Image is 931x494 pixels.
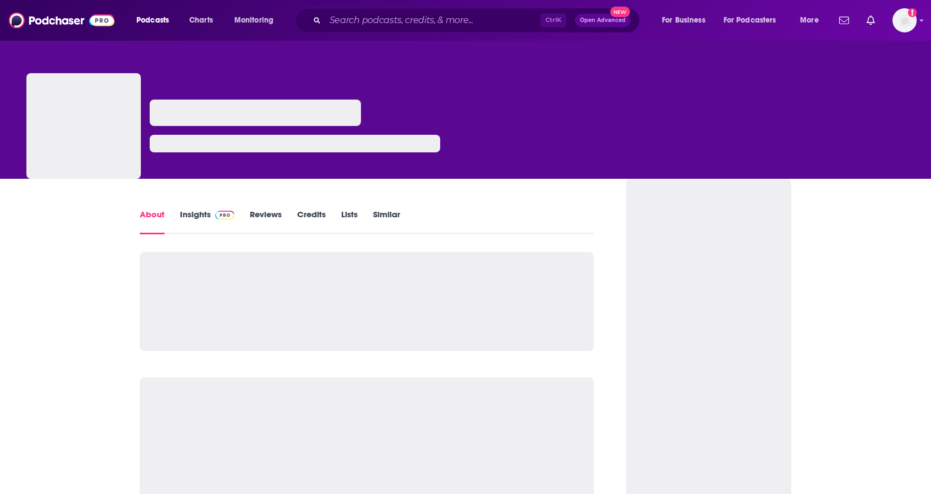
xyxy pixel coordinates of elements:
[297,209,326,234] a: Credits
[724,13,776,28] span: For Podcasters
[835,11,853,30] a: Show notifications dropdown
[654,12,719,29] button: open menu
[234,13,273,28] span: Monitoring
[373,209,400,234] a: Similar
[250,209,282,234] a: Reviews
[800,13,819,28] span: More
[792,12,833,29] button: open menu
[140,209,165,234] a: About
[908,8,917,17] svg: Add a profile image
[610,7,630,17] span: New
[540,13,566,28] span: Ctrl K
[341,209,358,234] a: Lists
[305,8,650,33] div: Search podcasts, credits, & more...
[575,14,631,27] button: Open AdvancedNew
[136,13,169,28] span: Podcasts
[716,12,792,29] button: open menu
[892,8,917,32] button: Show profile menu
[580,18,626,23] span: Open Advanced
[189,13,213,28] span: Charts
[227,12,288,29] button: open menu
[325,12,540,29] input: Search podcasts, credits, & more...
[862,11,879,30] a: Show notifications dropdown
[129,12,183,29] button: open menu
[215,211,234,219] img: Podchaser Pro
[662,13,705,28] span: For Business
[182,12,220,29] a: Charts
[9,10,114,31] img: Podchaser - Follow, Share and Rate Podcasts
[892,8,917,32] span: Logged in as megcassidy
[180,209,234,234] a: InsightsPodchaser Pro
[892,8,917,32] img: User Profile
